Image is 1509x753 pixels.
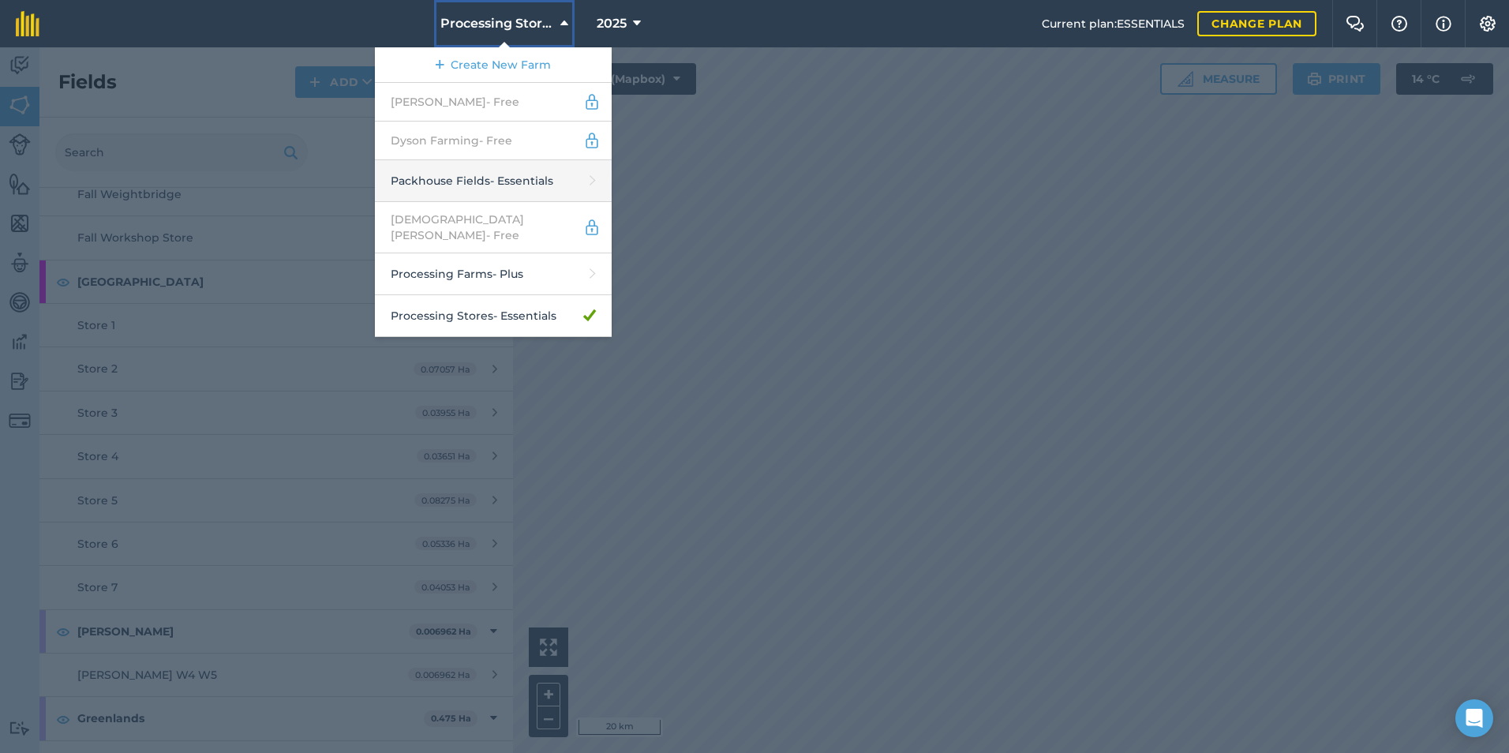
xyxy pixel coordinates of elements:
[375,122,612,160] a: Dyson Farming- Free
[597,14,627,33] span: 2025
[1436,14,1451,33] img: svg+xml;base64,PHN2ZyB4bWxucz0iaHR0cDovL3d3dy53My5vcmcvMjAwMC9zdmciIHdpZHRoPSIxNyIgaGVpZ2h0PSIxNy...
[375,83,612,122] a: [PERSON_NAME]- Free
[1042,15,1185,32] span: Current plan : ESSENTIALS
[375,47,612,83] a: Create New Farm
[375,160,612,202] a: Packhouse Fields- Essentials
[375,253,612,295] a: Processing Farms- Plus
[1390,16,1409,32] img: A question mark icon
[1478,16,1497,32] img: A cog icon
[375,295,612,337] a: Processing Stores- Essentials
[1455,699,1493,737] div: Open Intercom Messenger
[440,14,554,33] span: Processing Stores
[583,92,601,111] img: svg+xml;base64,PD94bWwgdmVyc2lvbj0iMS4wIiBlbmNvZGluZz0idXRmLTgiPz4KPCEtLSBHZW5lcmF0b3I6IEFkb2JlIE...
[583,131,601,150] img: svg+xml;base64,PD94bWwgdmVyc2lvbj0iMS4wIiBlbmNvZGluZz0idXRmLTgiPz4KPCEtLSBHZW5lcmF0b3I6IEFkb2JlIE...
[1346,16,1365,32] img: Two speech bubbles overlapping with the left bubble in the forefront
[16,11,39,36] img: fieldmargin Logo
[375,202,612,253] a: [DEMOGRAPHIC_DATA][PERSON_NAME]- Free
[583,218,601,237] img: svg+xml;base64,PD94bWwgdmVyc2lvbj0iMS4wIiBlbmNvZGluZz0idXRmLTgiPz4KPCEtLSBHZW5lcmF0b3I6IEFkb2JlIE...
[1197,11,1316,36] a: Change plan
